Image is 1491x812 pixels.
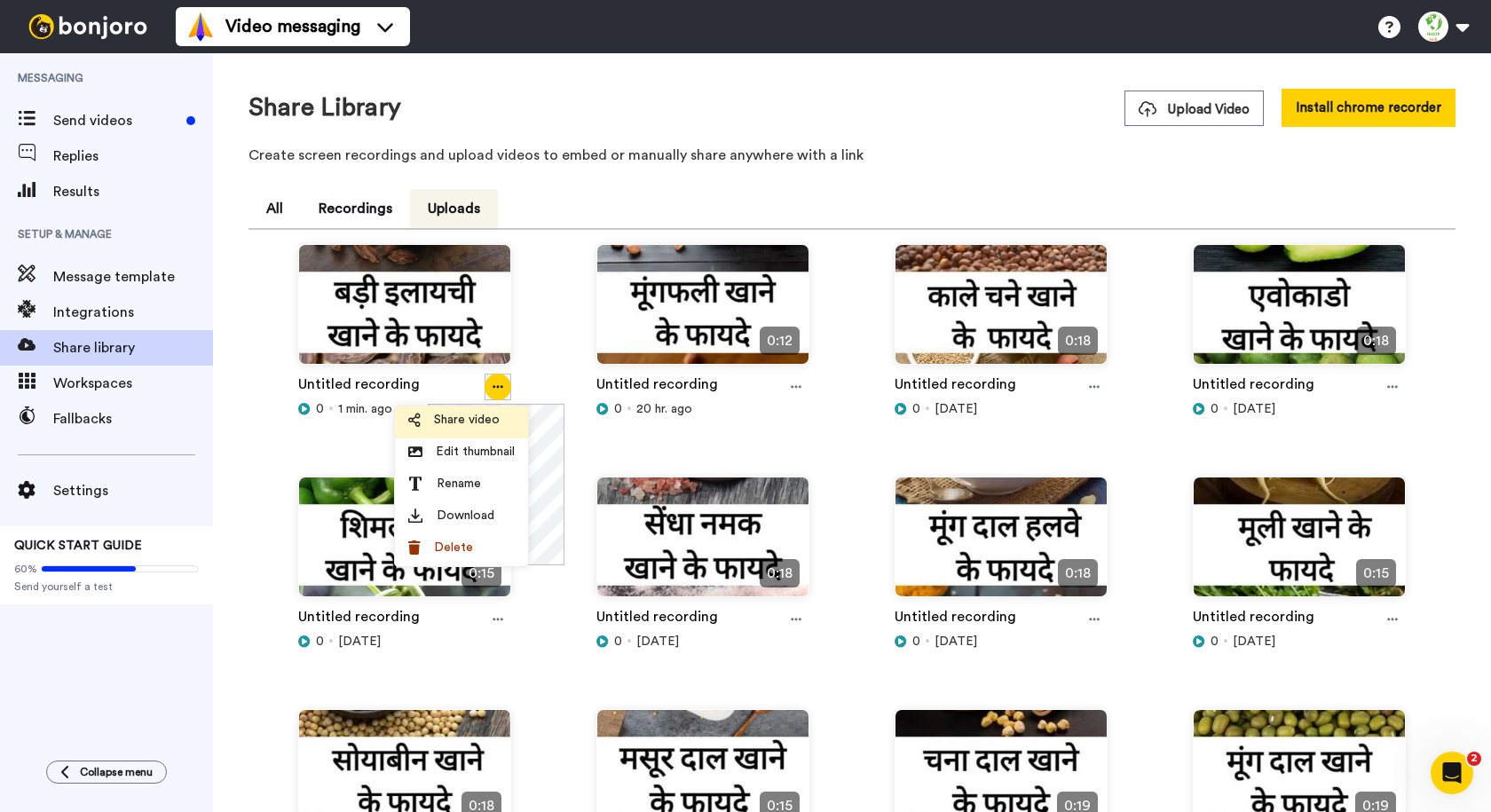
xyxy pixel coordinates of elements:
[614,633,622,650] span: 0
[1211,633,1219,650] span: 0
[53,408,213,430] span: Fallbacks
[299,477,510,611] img: 8616fa4e-f224-4363-8170-2e307fedaf8a_thumbnail_source_1754562209.jpg
[248,189,301,228] button: All
[597,245,809,379] img: d4e83b37-0eb7-4f1f-952c-dac4b7460cb1_thumbnail_source_1754824230.jpg
[298,606,420,633] a: Untitled recording
[895,400,1108,418] div: [DATE]
[53,302,213,323] span: Integrations
[301,189,410,228] button: Recordings
[14,540,142,552] span: QUICK START GUIDE
[596,633,809,650] div: [DATE]
[53,146,213,167] span: Replies
[298,633,511,650] div: [DATE]
[597,477,809,611] img: a38b1a20-f2df-4819-8cb5-8fd36b8828f7_thumbnail_source_1754293106.jpg
[596,606,718,633] a: Untitled recording
[410,189,498,228] button: Uploads
[1139,100,1250,119] span: Upload Video
[461,559,501,587] span: 0:15
[80,765,153,779] span: Collapse menu
[1431,752,1473,794] iframe: Intercom live chat
[53,480,213,501] span: Settings
[225,14,360,39] span: Video messaging
[1467,752,1481,766] span: 2
[1194,477,1405,611] img: 7b4aab29-086b-4dd7-808b-450233bc4e15_thumbnail_source_1754128618.jpg
[53,110,179,131] span: Send videos
[895,374,1016,400] a: Untitled recording
[1193,374,1314,400] a: Untitled recording
[596,374,718,400] a: Untitled recording
[53,181,213,202] span: Results
[437,475,481,493] span: Rename
[298,400,511,418] div: 1 min. ago
[1058,559,1098,587] span: 0:18
[614,400,622,418] span: 0
[186,12,215,41] img: vm-color.svg
[53,373,213,394] span: Workspaces
[1194,245,1405,379] img: 79916176-d5a7-4ee8-833b-663bd09a8dd2_thumbnail_source_1754636670.jpg
[299,245,510,379] img: 8b2138bf-4ac6-4380-97f3-ae74ec5f27f8_thumbnail_source_1754897376.jpg
[316,633,324,650] span: 0
[895,633,1108,650] div: [DATE]
[21,14,154,39] img: bj-logo-header-white.svg
[1124,91,1264,126] button: Upload Video
[248,94,401,122] h1: Share Library
[1356,559,1396,587] span: 0:15
[895,245,1107,379] img: 1a12032e-8a6c-4125-b948-d0646338f1b6_thumbnail_source_1754732626.jpg
[53,266,213,288] span: Message template
[1058,327,1098,355] span: 0:18
[434,539,473,556] span: Delete
[14,562,37,576] span: 60%
[895,477,1107,611] img: f1058458-22b7-4551-971e-e67d97b19f2e_thumbnail_source_1754293065.jpg
[1193,633,1406,650] div: [DATE]
[1211,400,1219,418] span: 0
[895,606,1016,633] a: Untitled recording
[298,374,420,400] a: Untitled recording
[316,400,324,418] span: 0
[1193,606,1314,633] a: Untitled recording
[912,400,920,418] span: 0
[596,400,809,418] div: 20 hr. ago
[1282,89,1455,127] button: Install chrome recorder
[1356,327,1396,355] span: 0:18
[434,411,500,429] span: Share video
[437,507,494,524] span: Download
[760,559,800,587] span: 0:18
[436,443,515,461] span: Edit thumbnail
[1193,400,1406,418] div: [DATE]
[53,337,213,359] span: Share library
[760,327,800,355] span: 0:12
[14,579,199,594] span: Send yourself a test
[248,145,1455,166] p: Create screen recordings and upload videos to embed or manually share anywhere with a link
[46,761,167,784] button: Collapse menu
[912,633,920,650] span: 0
